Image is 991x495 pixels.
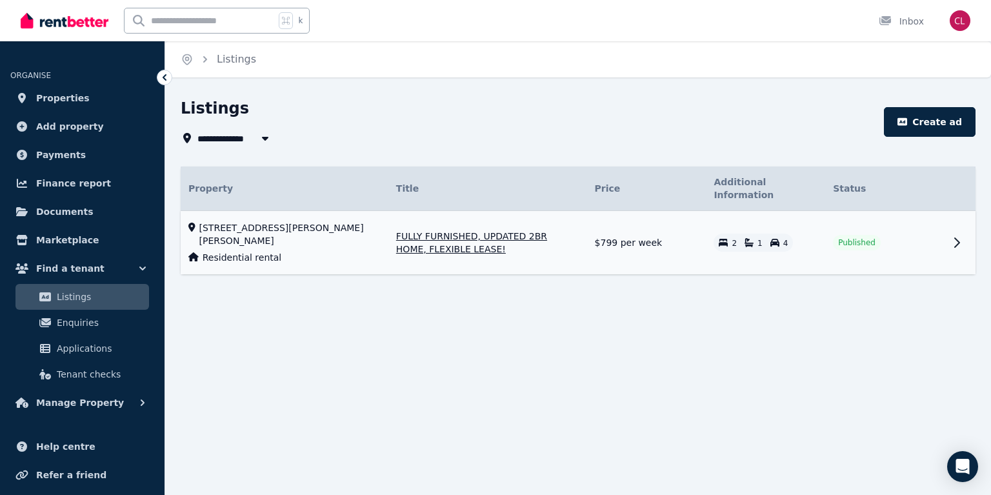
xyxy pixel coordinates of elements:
[36,261,105,276] span: Find a tenant
[36,119,104,134] span: Add property
[36,395,124,410] span: Manage Property
[10,85,154,111] a: Properties
[884,107,976,137] button: Create ad
[36,467,106,483] span: Refer a friend
[217,52,256,67] span: Listings
[783,239,788,248] span: 4
[879,15,924,28] div: Inbox
[15,336,149,361] a: Applications
[396,182,419,195] span: Title
[10,256,154,281] button: Find a tenant
[10,142,154,168] a: Payments
[57,289,144,305] span: Listings
[10,114,154,139] a: Add property
[15,284,149,310] a: Listings
[15,361,149,387] a: Tenant checks
[181,211,976,275] tr: [STREET_ADDRESS][PERSON_NAME][PERSON_NAME]Residential rentalFULLY FURNISHED, UPDATED 2BR HOME, FL...
[10,227,154,253] a: Marketplace
[36,147,86,163] span: Payments
[947,451,978,482] div: Open Intercom Messenger
[36,439,95,454] span: Help centre
[10,199,154,225] a: Documents
[181,98,249,119] h1: Listings
[587,167,706,211] th: Price
[298,15,303,26] span: k
[10,390,154,416] button: Manage Property
[825,167,945,211] th: Status
[732,239,737,248] span: 2
[36,90,90,106] span: Properties
[950,10,970,31] img: Courtney L
[587,211,706,275] td: $799 per week
[838,237,876,248] span: Published
[10,71,51,80] span: ORGANISE
[181,167,388,211] th: Property
[57,367,144,382] span: Tenant checks
[10,170,154,196] a: Finance report
[21,11,108,30] img: RentBetter
[706,167,825,211] th: Additional Information
[203,251,281,264] span: Residential rental
[10,434,154,460] a: Help centre
[15,310,149,336] a: Enquiries
[199,221,381,247] span: [STREET_ADDRESS][PERSON_NAME][PERSON_NAME]
[36,204,94,219] span: Documents
[396,230,579,256] span: FULLY FURNISHED, UPDATED 2BR HOME, FLEXIBLE LEASE!
[757,239,763,248] span: 1
[57,341,144,356] span: Applications
[165,41,272,77] nav: Breadcrumb
[57,315,144,330] span: Enquiries
[10,462,154,488] a: Refer a friend
[36,232,99,248] span: Marketplace
[36,176,111,191] span: Finance report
